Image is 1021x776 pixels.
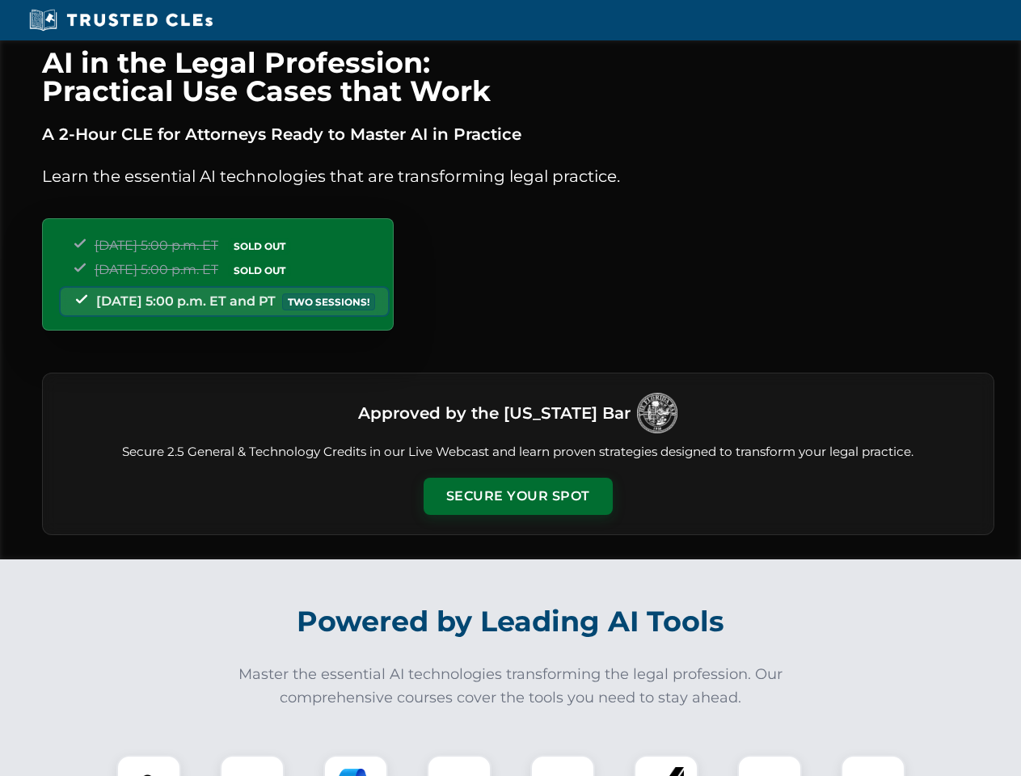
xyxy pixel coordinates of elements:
p: Secure 2.5 General & Technology Credits in our Live Webcast and learn proven strategies designed ... [62,443,974,462]
span: SOLD OUT [228,238,291,255]
span: [DATE] 5:00 p.m. ET [95,238,218,253]
p: A 2-Hour CLE for Attorneys Ready to Master AI in Practice [42,121,994,147]
h3: Approved by the [US_STATE] Bar [358,399,631,428]
p: Master the essential AI technologies transforming the legal profession. Our comprehensive courses... [228,663,794,710]
p: Learn the essential AI technologies that are transforming legal practice. [42,163,994,189]
span: [DATE] 5:00 p.m. ET [95,262,218,277]
h1: AI in the Legal Profession: Practical Use Cases that Work [42,48,994,105]
h2: Powered by Leading AI Tools [63,593,959,650]
button: Secure Your Spot [424,478,613,515]
img: Trusted CLEs [24,8,217,32]
img: Logo [637,393,677,433]
span: SOLD OUT [228,262,291,279]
